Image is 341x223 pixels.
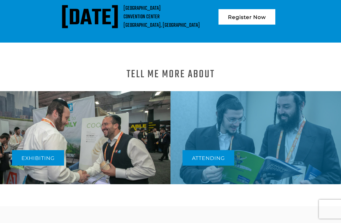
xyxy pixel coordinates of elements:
a: Register Now [218,9,275,25]
h1: Tell me more About [127,71,215,79]
div: [GEOGRAPHIC_DATA] CONVENTION CENTER [GEOGRAPHIC_DATA], [GEOGRAPHIC_DATA] [123,4,200,30]
a: Exhibiting [12,150,64,166]
a: Attending [182,150,234,166]
div: [DATE] [61,4,119,33]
